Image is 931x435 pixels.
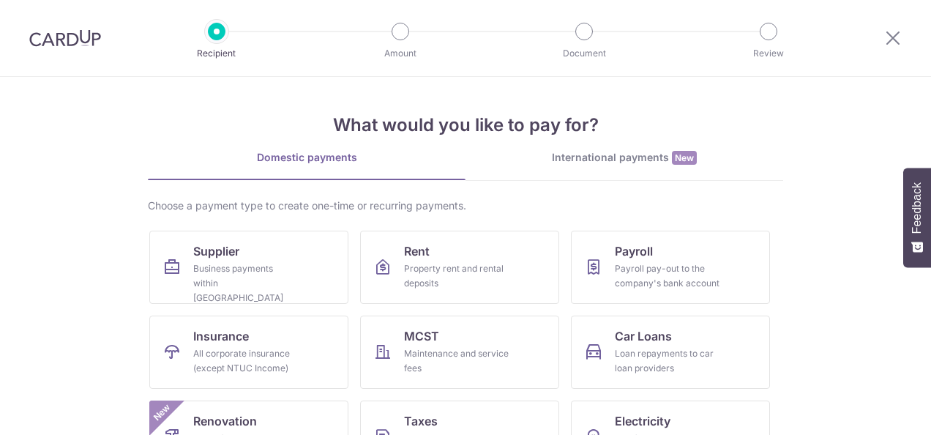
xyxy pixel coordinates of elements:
div: Maintenance and service fees [404,346,509,376]
button: Feedback - Show survey [903,168,931,267]
span: Electricity [615,412,670,430]
h4: What would you like to pay for? [148,112,783,138]
span: Taxes [404,412,438,430]
div: Choose a payment type to create one-time or recurring payments. [148,198,783,213]
span: Insurance [193,327,249,345]
span: New [150,401,174,425]
span: MCST [404,327,439,345]
a: SupplierBusiness payments within [GEOGRAPHIC_DATA] [149,231,348,304]
div: Domestic payments [148,150,465,165]
div: Loan repayments to car loan providers [615,346,720,376]
p: Amount [346,46,455,61]
span: Feedback [911,182,924,234]
span: New [672,151,697,165]
a: PayrollPayroll pay-out to the company's bank account [571,231,770,304]
img: CardUp [29,29,101,47]
p: Review [714,46,823,61]
div: International payments [465,150,783,166]
span: Payroll [615,242,653,260]
div: Payroll pay-out to the company's bank account [615,261,720,291]
a: RentProperty rent and rental deposits [360,231,559,304]
div: Property rent and rental deposits [404,261,509,291]
p: Recipient [162,46,271,61]
div: All corporate insurance (except NTUC Income) [193,346,299,376]
span: Car Loans [615,327,672,345]
span: Rent [404,242,430,260]
a: Car LoansLoan repayments to car loan providers [571,316,770,389]
span: Supplier [193,242,239,260]
p: Document [530,46,638,61]
span: Renovation [193,412,257,430]
a: MCSTMaintenance and service fees [360,316,559,389]
div: Business payments within [GEOGRAPHIC_DATA] [193,261,299,305]
a: InsuranceAll corporate insurance (except NTUC Income) [149,316,348,389]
